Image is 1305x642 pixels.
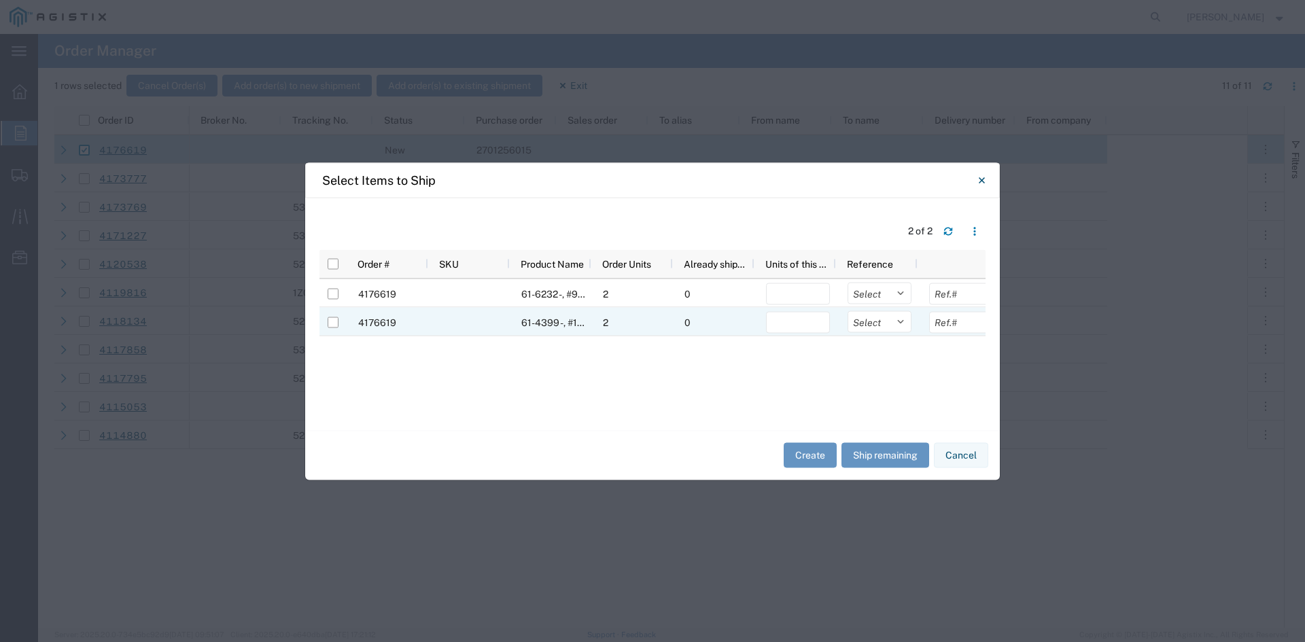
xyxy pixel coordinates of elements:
span: Order # [358,258,389,269]
span: 4176619 [358,317,396,327]
span: 0 [684,317,691,327]
button: Create [784,443,837,468]
input: Ref.# [929,283,993,304]
span: Reference [847,258,893,269]
span: Order Units [602,258,651,269]
h4: Select Items to Ship [322,171,436,190]
span: 61-6232 -, #9 Business Reply (Imprint) [521,288,683,299]
span: Already shipped [684,258,749,269]
span: 4176619 [358,288,396,299]
span: Product Name [521,258,584,269]
span: 0 [684,288,691,299]
span: 2 [603,317,608,327]
button: Refresh table [937,220,959,242]
button: Ship remaining [841,443,929,468]
input: Ref.# [929,311,993,333]
span: Units of this shipment [765,258,831,269]
span: 2 [603,288,608,299]
button: Cancel [934,443,988,468]
span: SKU [439,258,459,269]
button: Close [968,166,995,194]
div: 2 of 2 [908,224,933,238]
span: 61-4399 -, #10 Outer Envelope (Imprint) [521,317,691,327]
